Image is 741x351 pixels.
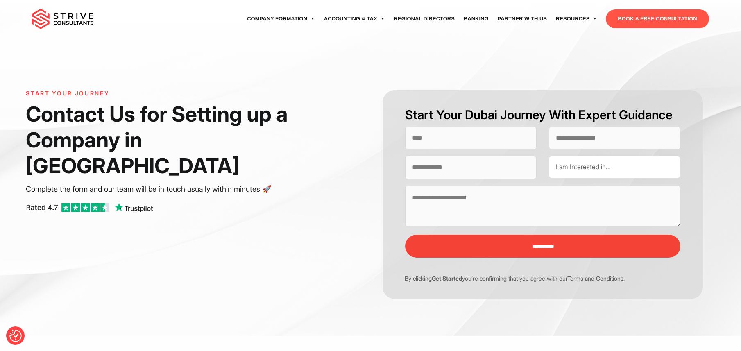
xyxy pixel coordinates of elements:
[242,7,320,30] a: Company Formation
[551,7,602,30] a: Resources
[606,9,709,28] a: BOOK A FREE CONSULTATION
[567,275,623,282] a: Terms and Conditions
[399,274,674,283] p: By clicking you’re confirming that you agree with our .
[459,7,493,30] a: Banking
[320,7,390,30] a: Accounting & Tax
[9,330,22,342] img: Revisit consent button
[32,9,93,29] img: main-logo.svg
[390,7,459,30] a: Regional Directors
[370,90,715,299] form: Contact form
[556,163,610,171] span: I am Interested in…
[405,106,680,123] h2: Start Your Dubai Journey With Expert Guidance
[493,7,551,30] a: Partner with Us
[432,275,462,282] strong: Get Started
[26,101,322,179] h1: Contact Us for Setting up a Company in [GEOGRAPHIC_DATA]
[9,330,22,342] button: Consent Preferences
[26,90,322,97] h6: START YOUR JOURNEY
[26,183,322,195] p: Complete the form and our team will be in touch usually within minutes 🚀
